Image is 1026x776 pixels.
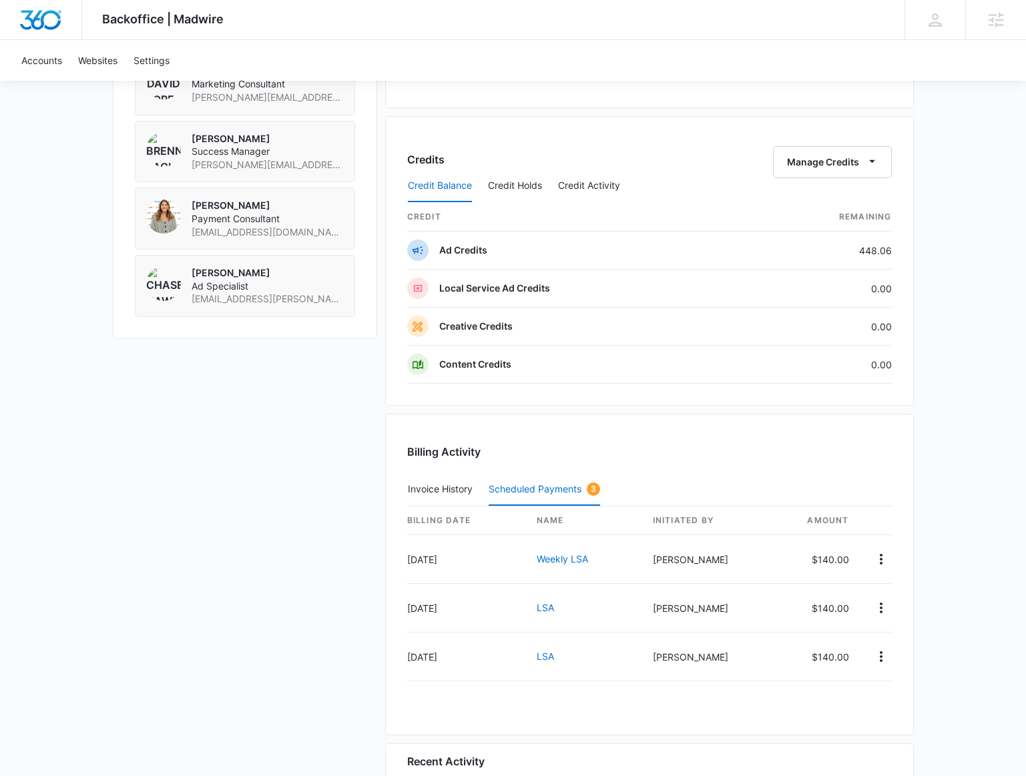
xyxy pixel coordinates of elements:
th: Remaining [750,203,892,232]
td: 448.06 [750,232,892,270]
p: Content Credits [439,358,511,371]
span: [EMAIL_ADDRESS][PERSON_NAME][DOMAIN_NAME] [192,292,344,306]
span: Marketing Consultant [192,77,344,91]
div: Scheduled Payments [489,482,600,496]
a: Settings [125,40,178,81]
p: [PERSON_NAME] [192,199,344,212]
img: Brennan Rachman [146,132,181,167]
th: amount [796,506,859,535]
button: View Details [870,548,892,570]
span: [PERSON_NAME][EMAIL_ADDRESS][PERSON_NAME][DOMAIN_NAME] [192,158,344,171]
span: Success Manager [192,145,344,158]
td: [DATE] [407,633,526,681]
span: Backoffice | Madwire [102,12,224,26]
td: $140.00 [796,633,859,681]
a: Websites [70,40,125,81]
td: $140.00 [796,535,859,584]
img: Sydney Hall [146,199,181,234]
div: 3 items [587,482,600,496]
span: [EMAIL_ADDRESS][DOMAIN_NAME] [192,226,344,239]
button: LSA [536,641,553,673]
button: Credit Balance [408,170,472,202]
button: Invoice History [408,474,473,506]
button: Credit Activity [558,170,620,202]
h6: Recent Activity [407,753,485,769]
p: Ad Credits [439,244,487,257]
td: 0.00 [750,270,892,308]
td: [PERSON_NAME] [642,584,797,633]
button: View Details [870,646,892,667]
button: Credit Holds [488,170,542,202]
td: $140.00 [796,584,859,633]
th: name [525,506,642,535]
button: View Details [870,597,892,619]
button: Weekly LSA [536,543,587,575]
p: Local Service Ad Credits [439,282,550,295]
td: [PERSON_NAME] [642,535,797,584]
button: LSA [536,592,553,624]
td: 0.00 [750,308,892,346]
td: [DATE] [407,584,526,633]
p: [PERSON_NAME] [192,266,344,280]
td: [DATE] [407,535,526,584]
span: Payment Consultant [192,212,344,226]
a: Accounts [13,40,70,81]
td: [PERSON_NAME] [642,633,797,681]
span: Ad Specialist [192,280,344,293]
th: credit [407,203,750,232]
td: 0.00 [750,346,892,384]
img: David Korecki [146,65,181,99]
th: Initiated By [642,506,797,535]
p: Creative Credits [439,320,513,333]
img: Chase Hawkinson [146,266,181,301]
button: Manage Credits [773,146,892,178]
h3: Credits [407,151,445,167]
span: [PERSON_NAME][EMAIL_ADDRESS][PERSON_NAME][DOMAIN_NAME] [192,91,344,104]
h3: Billing Activity [407,444,892,460]
p: [PERSON_NAME] [192,132,344,145]
th: Billing Date [407,506,526,535]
